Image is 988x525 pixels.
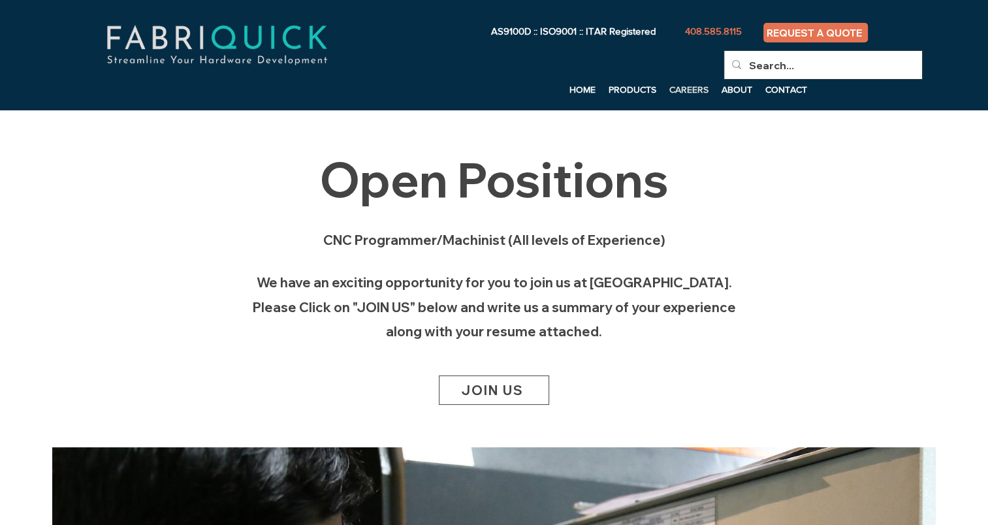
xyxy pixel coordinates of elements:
a: PRODUCTS [602,80,663,99]
span: AS9100D :: ISO9001 :: ITAR Registered [491,25,656,37]
span: 408.585.8115 [685,25,742,37]
input: Search... [749,51,895,80]
p: CONTACT [759,80,814,99]
a: CAREERS [663,80,715,99]
a: CONTACT [759,80,814,99]
span: Please Click on "JOIN US" below and write us a summary of your experience along with your resume ... [253,299,736,340]
img: fabriquick-logo-colors-adjusted.png [59,10,375,80]
a: ABOUT [715,80,759,99]
span: Open Positions [319,150,669,209]
span: CNC Programmer/Machinist (All levels of Experience) [323,232,665,248]
nav: Site [359,80,814,99]
a: REQUEST A QUOTE [763,23,868,42]
span: JOIN US [461,382,524,398]
a: JOIN US [439,375,549,405]
span: We have an exciting opportunity for you to join us at [GEOGRAPHIC_DATA]. [257,274,732,291]
span: REQUEST A QUOTE [767,27,862,39]
a: HOME [563,80,602,99]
